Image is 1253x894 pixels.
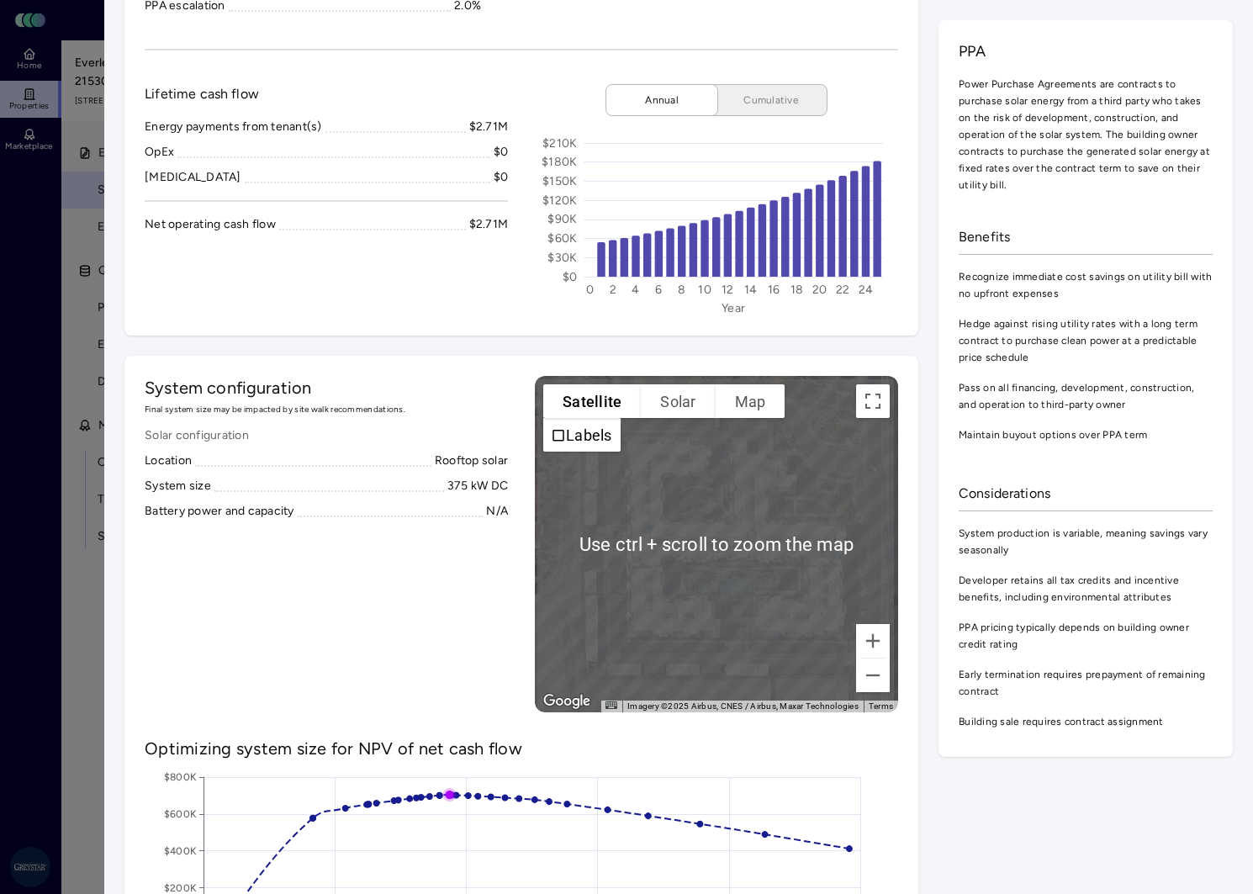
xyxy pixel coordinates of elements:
[744,283,758,297] text: 14
[543,418,621,452] ul: Show satellite imagery
[959,572,1213,606] span: Developer retains all tax credits and incentive benefits, including environmental attributes
[836,283,850,297] text: 22
[542,155,577,169] text: $180K
[164,882,197,894] text: $200K
[469,118,509,136] div: $2.71M
[959,619,1213,653] span: PPA pricing typically depends on building owner credit rating
[959,477,1213,511] div: Considerations
[164,808,197,820] text: $600K
[145,477,211,495] div: System size
[145,738,522,759] text: Optimizing system size for NPV of net cash flow
[812,283,827,297] text: 20
[790,283,804,297] text: 18
[548,251,578,265] text: $30K
[856,384,890,418] button: Toggle fullscreen view
[486,502,508,521] div: N/A
[539,690,595,712] a: Open this area in Google Maps (opens a new window)
[145,215,276,234] div: Net operating cash flow
[145,168,241,187] div: [MEDICAL_DATA]
[145,376,508,399] h2: System configuration
[447,477,508,495] div: 375 kW DC
[542,174,577,188] text: $150K
[959,220,1213,255] div: Benefits
[856,659,890,692] button: Zoom out
[716,384,785,418] button: Show street map
[768,283,780,297] text: 16
[959,713,1213,730] span: Building sale requires contract assignment
[959,379,1213,413] span: Pass on all financing, development, construction, and operation to third-party owner
[678,283,685,297] text: 8
[542,193,577,208] text: $120K
[698,283,711,297] text: 10
[959,525,1213,558] span: System production is variable, meaning savings vary seasonally
[566,426,612,444] label: Labels
[548,212,578,226] text: $90K
[469,215,509,234] div: $2.71M
[145,143,174,161] div: OpEx
[145,426,508,445] span: Solar configuration
[494,168,509,187] div: $0
[539,690,595,712] img: Google
[655,283,662,297] text: 6
[494,143,509,161] div: $0
[145,118,322,136] div: Energy payments from tenant(s)
[729,92,813,108] span: Cumulative
[164,845,197,857] text: $400K
[145,403,508,416] span: Final system size may be impacted by site walk recommendations.
[164,771,197,783] text: $800K
[605,701,617,709] button: Keyboard shortcuts
[959,666,1213,700] span: Early termination requires prepayment of remaining contract
[627,701,859,711] span: Imagery ©2025 Airbus, CNES / Airbus, Maxar Technologies
[563,270,578,284] text: $0
[959,40,1213,62] span: PPA
[722,283,734,297] text: 12
[641,384,715,418] button: Show solar potential
[869,701,893,711] a: Terms (opens in new tab)
[610,283,616,297] text: 2
[542,136,577,151] text: $210K
[722,301,745,315] text: Year
[543,384,641,418] button: Show satellite imagery
[632,283,639,297] text: 4
[548,231,578,246] text: $60K
[959,76,1213,193] span: Power Purchase Agreements are contracts to purchase solar energy from a third party who takes on ...
[145,502,294,521] div: Battery power and capacity
[545,420,619,450] li: Labels
[435,452,508,470] div: Rooftop solar
[586,283,594,297] text: 0
[959,315,1213,366] span: Hedge against rising utility rates with a long term contract to purchase clean power at a predict...
[959,268,1213,302] span: Recognize immediate cost savings on utility bill with no upfront expenses
[620,92,704,108] span: Annual
[145,84,259,104] span: Lifetime cash flow
[859,283,874,297] text: 24
[959,426,1213,443] span: Maintain buyout options over PPA term
[145,452,192,470] div: Location
[856,624,890,658] button: Zoom in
